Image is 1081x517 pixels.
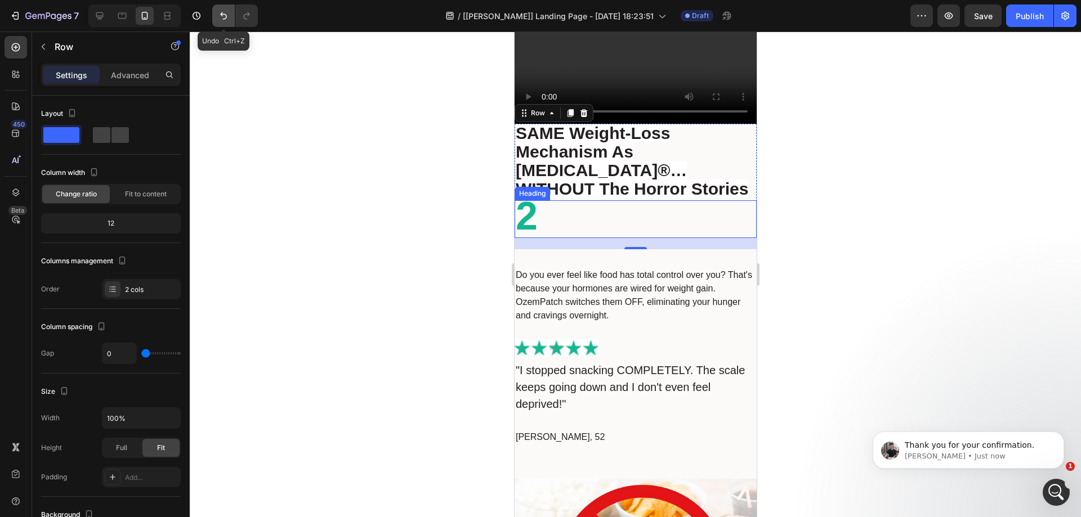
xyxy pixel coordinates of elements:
[41,284,60,294] div: Order
[1066,462,1075,471] span: 1
[43,215,178,231] div: 12
[125,285,178,295] div: 2 cols
[41,384,71,399] div: Size
[515,32,757,517] iframe: To enrich screen reader interactions, please activate Accessibility in Grammarly extension settings
[1043,479,1070,506] iframe: Intercom live chat
[5,5,84,27] button: 7
[55,40,150,53] p: Row
[111,69,149,81] p: Advanced
[463,10,654,22] span: [[PERSON_NAME]] Landing Page - [DATE] 18:23:51
[8,206,27,215] div: Beta
[102,408,180,428] input: Auto
[116,443,127,453] span: Full
[856,408,1081,487] iframe: Intercom notifications message
[41,320,108,335] div: Column spacing
[41,348,54,358] div: Gap
[125,189,167,199] span: Fit to content
[41,472,67,482] div: Padding
[125,473,178,483] div: Add...
[11,120,27,129] div: 450
[1006,5,1053,27] button: Publish
[157,443,165,453] span: Fit
[41,254,129,269] div: Columns management
[692,11,709,21] span: Draft
[458,10,461,22] span: /
[974,11,993,21] span: Save
[74,9,79,23] p: 7
[964,5,1002,27] button: Save
[56,189,97,199] span: Change ratio
[102,343,136,363] input: Auto
[41,413,60,423] div: Width
[212,5,258,27] div: Undo/Redo
[1016,10,1044,22] div: Publish
[41,165,101,181] div: Column width
[56,69,87,81] p: Settings
[41,443,62,453] div: Height
[41,106,79,122] div: Layout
